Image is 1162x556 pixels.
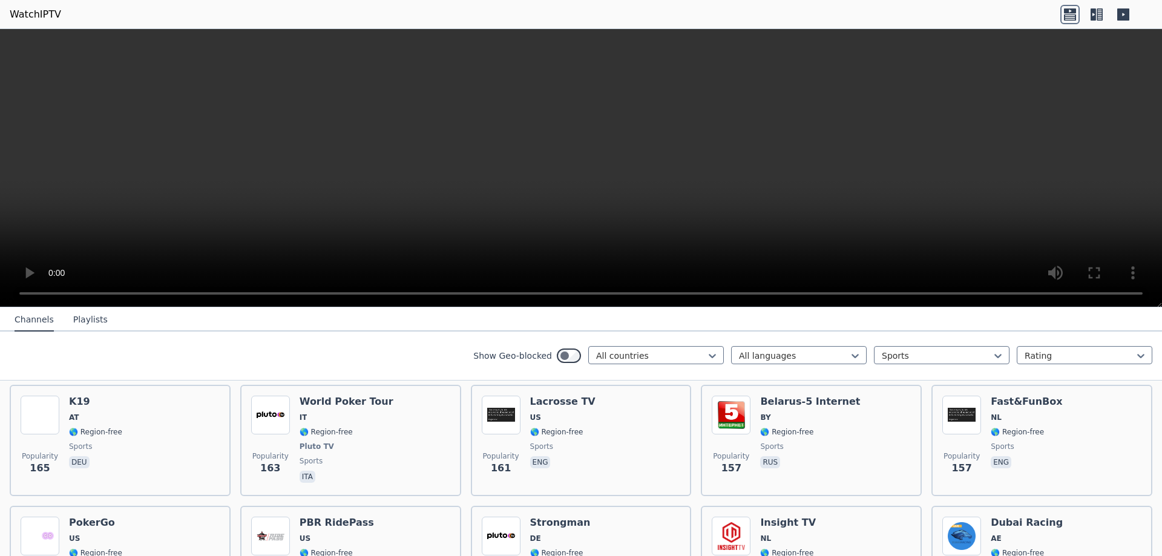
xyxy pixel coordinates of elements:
[300,517,374,529] h6: PBR RidePass
[530,517,591,529] h6: Strongman
[944,451,980,461] span: Popularity
[300,396,393,408] h6: World Poker Tour
[69,413,79,422] span: AT
[473,350,552,362] label: Show Geo-blocked
[991,442,1014,451] span: sports
[712,517,750,555] img: Insight TV
[712,396,750,434] img: Belarus-5 Internet
[530,456,551,468] p: eng
[10,7,61,22] a: WatchIPTV
[482,517,520,555] img: Strongman
[491,461,511,476] span: 161
[760,456,780,468] p: rus
[991,413,1002,422] span: NL
[69,396,122,408] h6: K19
[69,534,80,543] span: US
[300,413,307,422] span: IT
[300,442,334,451] span: Pluto TV
[482,396,520,434] img: Lacrosse TV
[760,413,770,422] span: BY
[760,442,783,451] span: sports
[991,517,1063,529] h6: Dubai Racing
[942,396,981,434] img: Fast&FunBox
[713,451,749,461] span: Popularity
[21,517,59,555] img: PokerGo
[252,451,289,461] span: Popularity
[951,461,971,476] span: 157
[300,456,323,466] span: sports
[300,471,315,483] p: ita
[15,309,54,332] button: Channels
[300,427,353,437] span: 🌎 Region-free
[260,461,280,476] span: 163
[69,427,122,437] span: 🌎 Region-free
[69,517,122,529] h6: PokerGo
[483,451,519,461] span: Popularity
[530,413,541,422] span: US
[530,534,541,543] span: DE
[991,534,1001,543] span: AE
[251,517,290,555] img: PBR RidePass
[991,456,1011,468] p: eng
[721,461,741,476] span: 157
[69,456,90,468] p: deu
[73,309,108,332] button: Playlists
[991,396,1062,408] h6: Fast&FunBox
[69,442,92,451] span: sports
[22,451,58,461] span: Popularity
[30,461,50,476] span: 165
[530,442,553,451] span: sports
[760,396,860,408] h6: Belarus-5 Internet
[530,396,596,408] h6: Lacrosse TV
[251,396,290,434] img: World Poker Tour
[760,427,813,437] span: 🌎 Region-free
[300,534,310,543] span: US
[21,396,59,434] img: K19
[530,427,583,437] span: 🌎 Region-free
[991,427,1044,437] span: 🌎 Region-free
[760,534,771,543] span: NL
[942,517,981,555] img: Dubai Racing
[760,517,816,529] h6: Insight TV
